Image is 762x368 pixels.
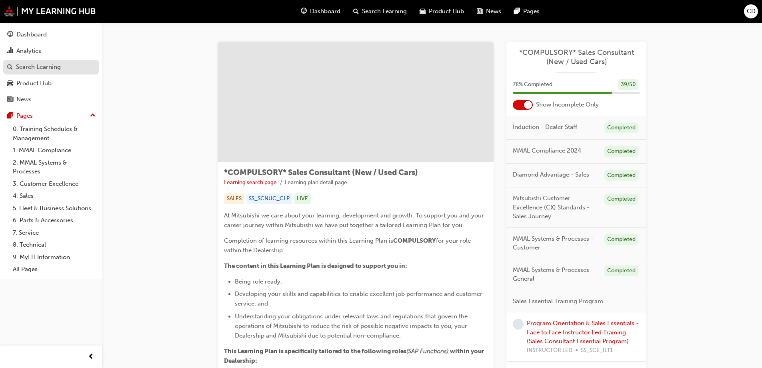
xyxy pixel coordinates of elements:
[513,234,598,252] span: MMAL Systems & Processes - Customer
[7,31,13,38] span: guage-icon
[90,111,96,121] span: up-icon
[88,352,94,362] span: prev-icon
[413,3,470,20] a: car-iconProduct Hub
[10,214,99,227] a: 6. Parts & Accessories
[10,157,99,178] a: 2. MMAL Systems & Processes
[10,251,99,263] a: 9. MyLH Information
[10,178,99,190] a: 3. Customer Excellence
[513,170,589,179] span: Diamond Advantage - Sales
[10,239,99,251] a: 8. Technical
[7,96,13,103] span: news-icon
[513,265,598,284] span: MMAL Systems & Processes - General
[10,123,99,144] a: 0. Training Schedules & Management
[513,146,581,155] span: MMAL Compliance 2024
[429,7,464,16] span: Product Hub
[513,297,603,306] span: Sales Essential Training Program
[16,62,61,72] div: Search Learning
[513,319,524,330] span: learningRecordVerb_NONE-icon
[604,265,638,276] div: Completed
[604,170,638,181] div: Completed
[581,346,613,355] span: SS_SCE_ILT1
[477,6,483,16] span: news-icon
[10,202,99,215] a: 5. Fleet & Business Solutions
[224,348,485,364] span: within your Dealership:
[224,193,244,204] div: SALES
[224,168,418,177] span: *COMPULSORY* Sales Consultant (New / Used Cars)
[3,27,99,42] a: Dashboard
[3,92,99,107] a: News
[513,80,552,89] span: 78 % Completed
[604,234,638,245] div: Completed
[604,146,638,157] div: Completed
[7,48,13,55] span: chart-icon
[224,237,472,254] span: for your role within the Dealership.
[420,6,426,16] span: car-icon
[16,46,41,56] div: Analytics
[3,109,99,123] button: Pages
[7,80,13,87] span: car-icon
[16,95,32,104] div: News
[406,348,448,355] span: (SAP Functions)
[7,113,13,120] span: pages-icon
[235,290,484,307] span: Developing your skills and capabilities to enable excellent job performance and customer service;...
[353,6,359,16] span: search-icon
[224,212,486,229] span: At Mitsubishi we care about your learning, development and growth. To support you and your career...
[470,3,508,20] a: news-iconNews
[3,44,99,58] a: Analytics
[224,179,277,186] a: Learning search page
[10,263,99,275] a: All Pages
[16,30,47,39] div: Dashboard
[224,348,406,355] span: This Learning Plan is specifically tailored to the following roles
[10,144,99,157] a: 1. MMAL Compliance
[744,4,758,18] button: CD
[246,193,292,204] div: SS_SCNUC_CLP
[7,64,13,71] span: search-icon
[3,76,99,91] a: Product Hub
[508,3,546,20] a: pages-iconPages
[527,346,572,355] span: INSTRUCTOR LED
[235,313,469,339] span: Understanding your obligations under relevant laws and regulations that govern the operations of ...
[513,194,598,221] span: Mitsubishi Customer Excellence (CX) Standards - Sales Journey
[618,79,638,90] div: 39 / 50
[4,6,96,16] img: mmal
[362,7,407,16] span: Search Learning
[3,60,99,74] a: Search Learning
[294,193,311,204] div: LIVE
[16,79,52,88] div: Product Hub
[393,237,436,244] span: COMPULSORY
[604,123,638,133] div: Completed
[235,278,282,285] span: Being role ready;
[294,3,347,20] a: guage-iconDashboard
[10,190,99,202] a: 4. Sales
[536,100,599,109] span: Show Incomplete Only
[347,3,413,20] a: search-iconSearch Learning
[10,227,99,239] a: 7. Service
[224,262,407,269] span: The content in this Learning Plan is designed to support you in:
[747,7,756,16] span: CD
[16,111,33,121] div: Pages
[310,7,340,16] span: Dashboard
[514,6,520,16] span: pages-icon
[513,123,577,132] span: Induction - Dealer Staff
[224,237,393,244] span: Completion of learning resources within this Learning Plan is
[604,194,638,205] div: Completed
[523,7,540,16] span: Pages
[301,6,307,16] span: guage-icon
[486,7,501,16] span: News
[3,26,99,109] button: DashboardAnalyticsSearch LearningProduct HubNews
[513,48,640,66] a: *COMPULSORY* Sales Consultant (New / Used Cars)
[527,320,639,345] a: Program Orientation & Sales Essentials - Face to Face Instructor Led Training (Sales Consultant E...
[285,178,347,187] li: Learning plan detail page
